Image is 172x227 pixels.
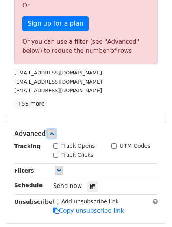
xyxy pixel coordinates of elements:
small: [EMAIL_ADDRESS][DOMAIN_NAME] [14,87,102,93]
label: Track Clicks [61,151,94,159]
h5: Advanced [14,129,158,138]
label: UTM Codes [120,142,150,150]
a: +53 more [14,99,47,109]
a: Sign up for a plan [22,16,89,31]
strong: Schedule [14,182,43,188]
strong: Unsubscribe [14,199,53,205]
a: Copy unsubscribe link [53,207,124,214]
span: Send now [53,182,82,190]
p: Or [22,2,150,10]
label: Add unsubscribe link [61,197,119,206]
small: [EMAIL_ADDRESS][DOMAIN_NAME] [14,70,102,76]
strong: Tracking [14,143,41,149]
iframe: Chat Widget [133,189,172,227]
small: [EMAIL_ADDRESS][DOMAIN_NAME] [14,79,102,85]
label: Track Opens [61,142,95,150]
div: Or you can use a filter (see "Advanced" below) to reduce the number of rows [22,37,150,55]
strong: Filters [14,167,34,174]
